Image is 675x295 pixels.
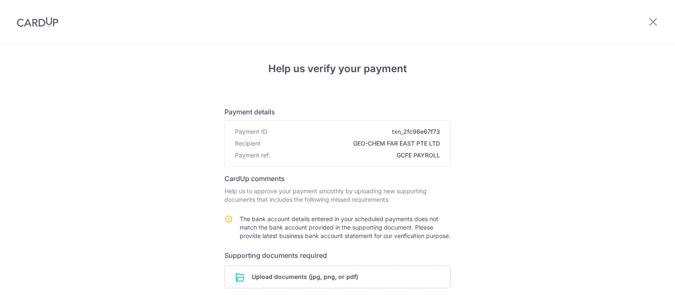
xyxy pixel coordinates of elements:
img: CardUp [17,17,58,27]
span: The bank account details entered in your scheduled payments does not match the bank account provi... [240,215,451,239]
h6: Payment details [224,107,451,117]
span: GEO-CHEM FAR EAST PTE LTD [264,139,440,148]
span: Payment ID [235,127,267,136]
p: Help us to approve your payment smoothly by uploading new supporting documents that includes the ... [224,187,451,204]
span: txn_2fc96e67f73 [270,127,440,136]
span: Recipient [235,139,261,148]
h6: CardUp comments [224,173,451,184]
h4: Help us verify your payment [224,61,451,76]
div: Upload documents (jpg, png, or pdf) [224,265,451,288]
span: GCFE PAYROLL [273,151,440,160]
h6: Supporting documents required [224,250,451,260]
span: Payment ref. [235,151,270,160]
